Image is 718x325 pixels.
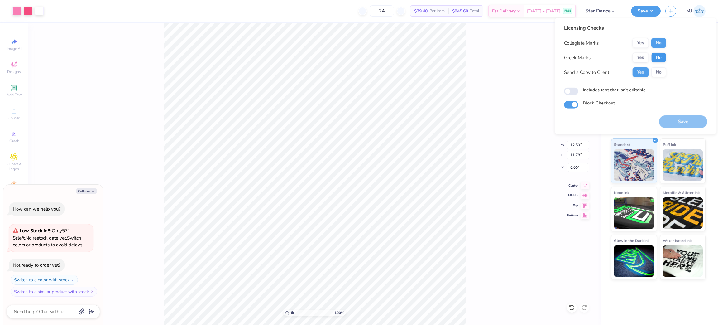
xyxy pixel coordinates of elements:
[651,67,666,77] button: No
[3,162,25,172] span: Clipart & logos
[452,8,468,14] span: $945.60
[11,275,78,285] button: Switch to a color with stock
[7,46,22,51] span: Image AI
[8,115,20,120] span: Upload
[9,138,19,143] span: Greek
[7,92,22,97] span: Add Text
[492,8,516,14] span: Est. Delivery
[564,24,666,32] div: Licensing Checks
[567,183,578,188] span: Center
[76,188,97,194] button: Collapse
[20,228,52,234] strong: Low Stock in S :
[614,245,654,277] img: Glow in the Dark Ink
[7,69,21,74] span: Designs
[370,5,394,17] input: – –
[663,149,703,181] img: Puff Ink
[567,203,578,208] span: Top
[13,228,83,248] span: Only 571 Ss left. Switch colors or products to avoid delays.
[651,53,666,63] button: No
[414,8,428,14] span: $39.40
[663,245,703,277] img: Water based Ink
[686,7,692,15] span: MJ
[583,100,615,106] label: Block Checkout
[429,8,445,14] span: Per Item
[651,38,666,48] button: No
[334,310,344,316] span: 100 %
[13,262,61,268] div: Not ready to order yet?
[614,237,649,244] span: Glow in the Dark Ink
[633,38,649,48] button: Yes
[663,197,703,229] img: Metallic & Glitter Ink
[90,290,94,293] img: Switch to a similar product with stock
[564,9,571,13] span: FREE
[614,189,629,196] span: Neon Ink
[26,235,67,241] span: No restock date yet.
[13,206,61,212] div: How can we help you?
[567,193,578,198] span: Middle
[11,287,97,297] button: Switch to a similar product with stock
[614,197,654,229] img: Neon Ink
[564,54,591,61] div: Greek Marks
[686,5,706,17] a: MJ
[663,189,700,196] span: Metallic & Glitter Ink
[71,278,74,282] img: Switch to a color with stock
[663,141,676,148] span: Puff Ink
[581,5,626,17] input: Untitled Design
[527,8,561,14] span: [DATE] - [DATE]
[614,141,630,148] span: Standard
[631,6,661,17] button: Save
[633,67,649,77] button: Yes
[564,69,609,76] div: Send a Copy to Client
[470,8,479,14] span: Total
[564,39,599,46] div: Collegiate Marks
[663,237,692,244] span: Water based Ink
[633,53,649,63] button: Yes
[583,87,646,93] label: Includes text that isn't editable
[693,5,706,17] img: Mark Joshua Mullasgo
[567,213,578,218] span: Bottom
[614,149,654,181] img: Standard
